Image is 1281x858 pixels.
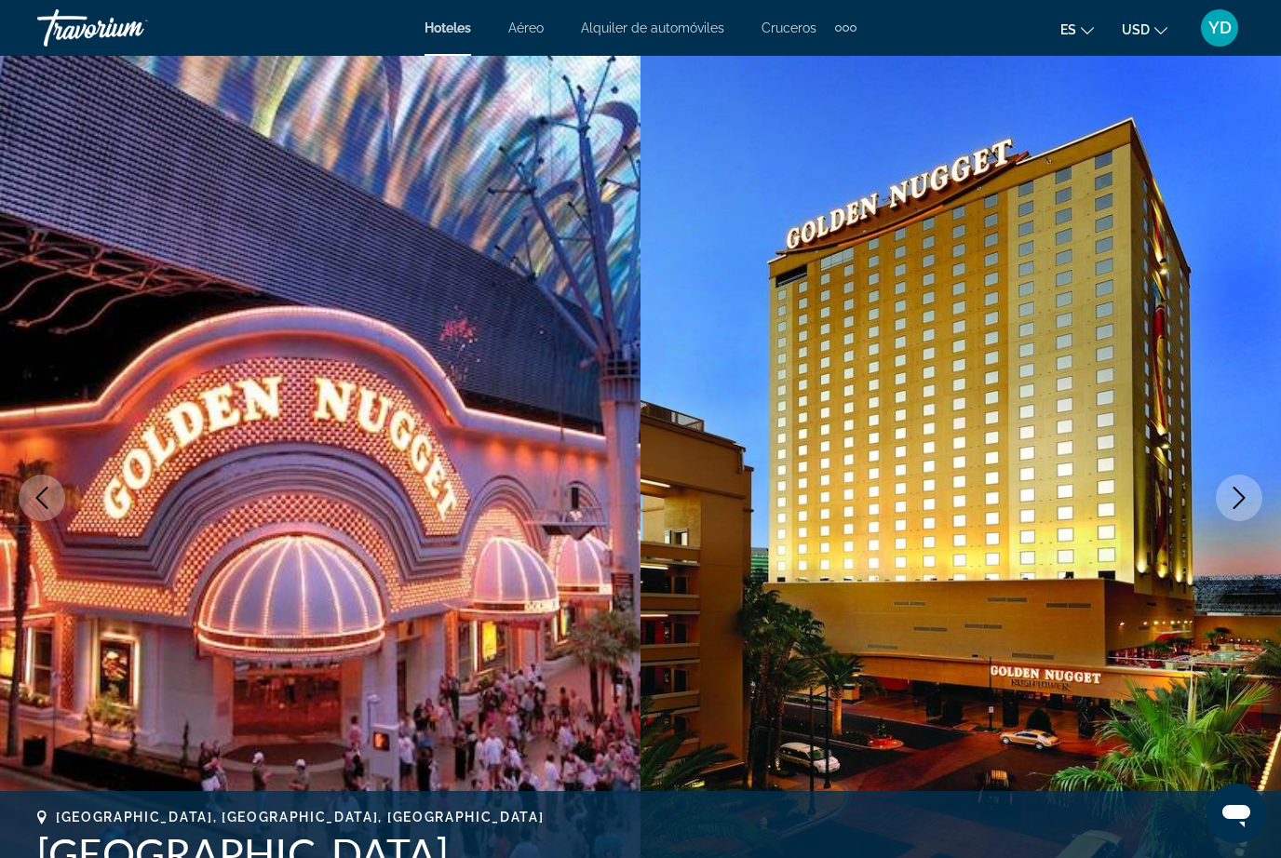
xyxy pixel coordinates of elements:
button: User Menu [1195,8,1244,47]
button: Extra navigation items [835,13,856,43]
a: Cruceros [762,20,816,35]
button: Next image [1216,475,1262,521]
iframe: Button to launch messaging window [1207,784,1266,843]
a: Alquiler de automóviles [581,20,724,35]
span: USD [1122,22,1150,37]
a: Hoteles [425,20,471,35]
span: YD [1208,19,1232,37]
button: Previous image [19,475,65,521]
button: Change currency [1122,16,1167,43]
button: Change language [1060,16,1094,43]
span: es [1060,22,1076,37]
a: Travorium [37,4,223,52]
span: [GEOGRAPHIC_DATA], [GEOGRAPHIC_DATA], [GEOGRAPHIC_DATA] [56,810,544,824]
a: Aéreo [508,20,544,35]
